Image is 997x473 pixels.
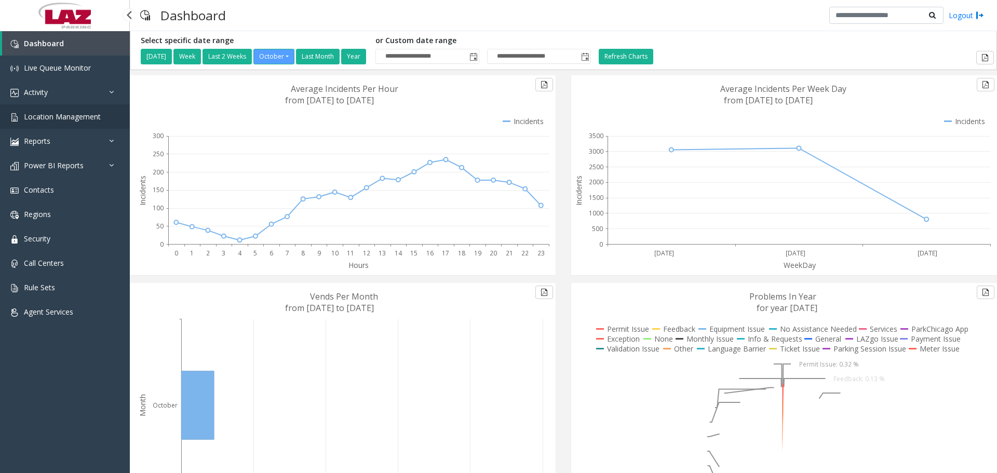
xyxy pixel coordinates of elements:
text: 20 [490,249,497,258]
span: Contacts [24,185,54,195]
text: 3 [222,249,225,258]
button: Export to pdf [535,78,553,91]
button: Last Month [296,49,340,64]
span: Location Management [24,112,101,121]
text: 12 [363,249,370,258]
text: WeekDay [784,260,816,270]
text: 4 [238,249,242,258]
text: 16 [426,249,434,258]
span: Toggle popup [467,49,479,64]
text: Problems In Year [749,291,816,302]
text: Average Incidents Per Hour [291,83,398,94]
text: 250 [153,150,164,158]
span: Toggle popup [579,49,590,64]
text: 150 [153,185,164,194]
img: 'icon' [10,284,19,292]
button: Year [341,49,366,64]
button: Week [173,49,201,64]
text: Permit Issue: 0.32 % [799,360,859,369]
text: 50 [156,222,164,231]
button: October [253,49,294,64]
text: 21 [506,249,513,258]
text: 1500 [589,193,603,202]
text: 300 [153,131,164,140]
text: 7 [286,249,289,258]
text: Month [138,394,147,416]
text: [DATE] [918,249,937,258]
text: 22 [521,249,529,258]
span: Power BI Reports [24,160,84,170]
img: 'icon' [10,211,19,219]
img: 'icon' [10,113,19,121]
span: Security [24,234,50,244]
text: 100 [153,204,164,212]
img: pageIcon [140,3,150,28]
text: Vends Per Month [310,291,378,302]
span: Regions [24,209,51,219]
img: 'icon' [10,162,19,170]
text: 14 [395,249,402,258]
img: 'icon' [10,186,19,195]
text: 2 [206,249,210,258]
img: 'icon' [10,138,19,146]
text: 17 [442,249,449,258]
text: 8 [301,249,305,258]
button: Export to pdf [977,78,994,91]
text: 13 [379,249,386,258]
button: Last 2 Weeks [203,49,252,64]
text: Incidents [574,175,584,206]
text: from [DATE] to [DATE] [285,302,374,314]
text: 18 [458,249,465,258]
button: [DATE] [141,49,172,64]
button: Export to pdf [535,286,553,299]
button: Export to pdf [977,286,994,299]
span: Agent Services [24,307,73,317]
text: 6 [270,249,273,258]
h5: or Custom date range [375,36,591,45]
text: 200 [153,168,164,177]
text: 11 [347,249,354,258]
text: 0 [160,240,164,249]
text: 0 [599,240,603,249]
img: 'icon' [10,40,19,48]
button: Export to pdf [976,51,994,64]
span: Call Centers [24,258,64,268]
text: from [DATE] to [DATE] [724,94,813,106]
text: 5 [253,249,257,258]
text: 0 [174,249,178,258]
text: Average Incidents Per Week Day [720,83,846,94]
text: 23 [537,249,545,258]
text: 19 [474,249,481,258]
text: 15 [410,249,417,258]
span: Reports [24,136,50,146]
text: Feedback: 0.13 % [833,374,885,383]
text: 3000 [589,147,603,156]
text: 2000 [589,178,603,186]
text: [DATE] [786,249,805,258]
text: 1 [190,249,194,258]
text: 2500 [589,163,603,171]
h5: Select specific date range [141,36,368,45]
span: Rule Sets [24,282,55,292]
text: 9 [317,249,321,258]
a: Logout [949,10,984,21]
text: Incidents [138,175,147,206]
span: Activity [24,87,48,97]
img: 'icon' [10,89,19,97]
img: logout [976,10,984,21]
button: Refresh Charts [599,49,653,64]
h3: Dashboard [155,3,231,28]
img: 'icon' [10,308,19,317]
text: 10 [331,249,339,258]
img: 'icon' [10,235,19,244]
text: 3500 [589,131,603,140]
span: Live Queue Monitor [24,63,91,73]
span: Dashboard [24,38,64,48]
text: Hours [348,260,369,270]
text: [DATE] [654,249,674,258]
a: Dashboard [2,31,130,56]
text: for year [DATE] [757,302,817,314]
img: 'icon' [10,64,19,73]
text: 500 [592,224,603,233]
text: 1000 [589,209,603,218]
